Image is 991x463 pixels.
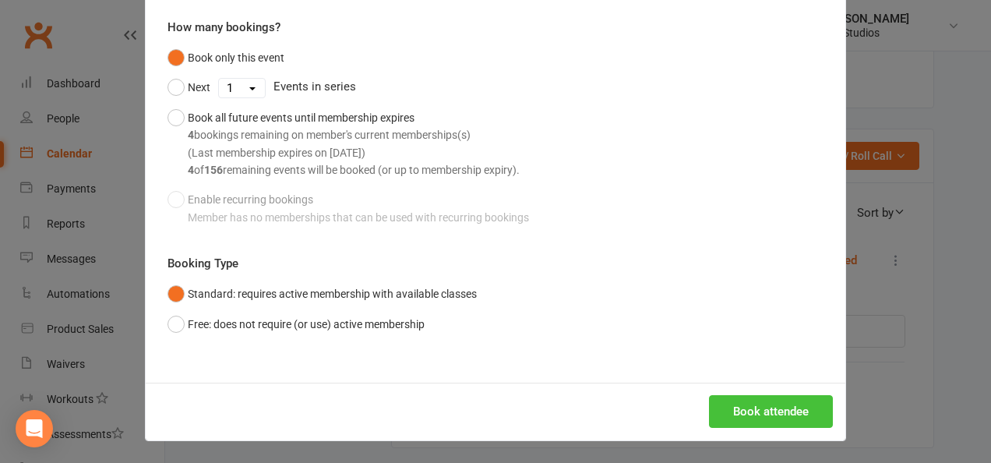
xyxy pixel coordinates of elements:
button: Standard: requires active membership with available classes [168,279,477,309]
button: Free: does not require (or use) active membership [168,309,425,339]
button: Book attendee [709,395,833,428]
button: Next [168,72,210,102]
div: Book all future events until membership expires [188,109,520,179]
div: Open Intercom Messenger [16,410,53,447]
label: Booking Type [168,254,238,273]
button: Book all future events until membership expires4bookings remaining on member's current membership... [168,103,520,186]
label: How many bookings? [168,18,280,37]
strong: 156 [204,164,223,176]
button: Book only this event [168,43,284,72]
div: bookings remaining on member's current memberships(s) (Last membership expires on [DATE]) of rema... [188,126,520,178]
strong: 4 [188,129,194,141]
strong: 4 [188,164,194,176]
div: Events in series [168,72,823,102]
